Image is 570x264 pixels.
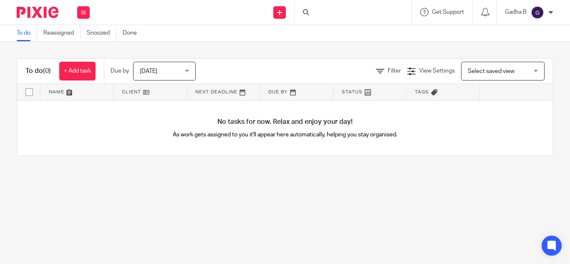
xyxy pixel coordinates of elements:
[25,67,51,75] h1: To do
[151,131,419,139] p: As work gets assigned to you it'll appear here automatically, helping you stay organised.
[17,7,58,18] img: Pixie
[468,68,515,74] span: Select saved view
[59,62,96,80] a: + Add task
[43,25,81,41] a: Reassigned
[432,9,464,15] span: Get Support
[17,25,37,41] a: To do
[531,6,544,19] img: svg%3E
[505,8,527,16] p: Gadha B
[419,68,455,74] span: View Settings
[123,25,143,41] a: Done
[388,68,401,74] span: Filter
[140,68,157,74] span: [DATE]
[43,68,51,74] span: (0)
[17,118,553,126] h4: No tasks for now. Relax and enjoy your day!
[111,67,129,75] p: Due by
[87,25,116,41] a: Snoozed
[415,90,429,94] span: Tags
